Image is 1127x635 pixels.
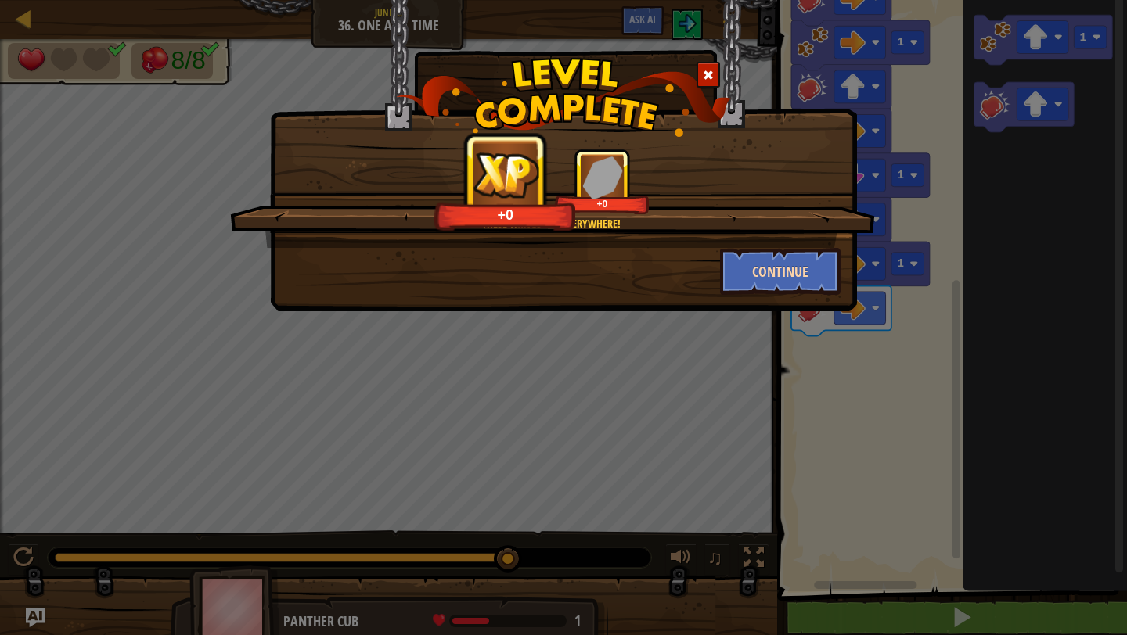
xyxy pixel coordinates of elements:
[582,156,623,199] img: reward_icon_gems.png
[439,206,572,224] div: +0
[396,58,732,137] img: level_complete.png
[471,150,541,199] img: reward_icon_xp.png
[720,248,841,295] button: Continue
[304,216,798,231] div: These things are everywhere!
[558,198,646,210] div: +0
